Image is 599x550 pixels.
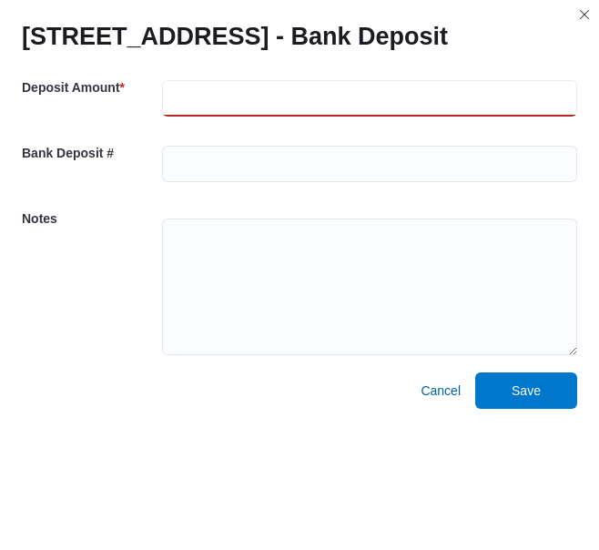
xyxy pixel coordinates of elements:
h5: Notes [22,200,158,237]
button: Closes this modal window [574,4,595,25]
h5: Deposit Amount [22,69,158,106]
h1: [STREET_ADDRESS] - Bank Deposit [22,22,448,51]
button: Save [475,372,577,409]
span: Save [512,382,541,400]
span: Cancel [421,382,461,400]
button: Cancel [413,372,468,409]
h5: Bank Deposit # [22,135,158,171]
